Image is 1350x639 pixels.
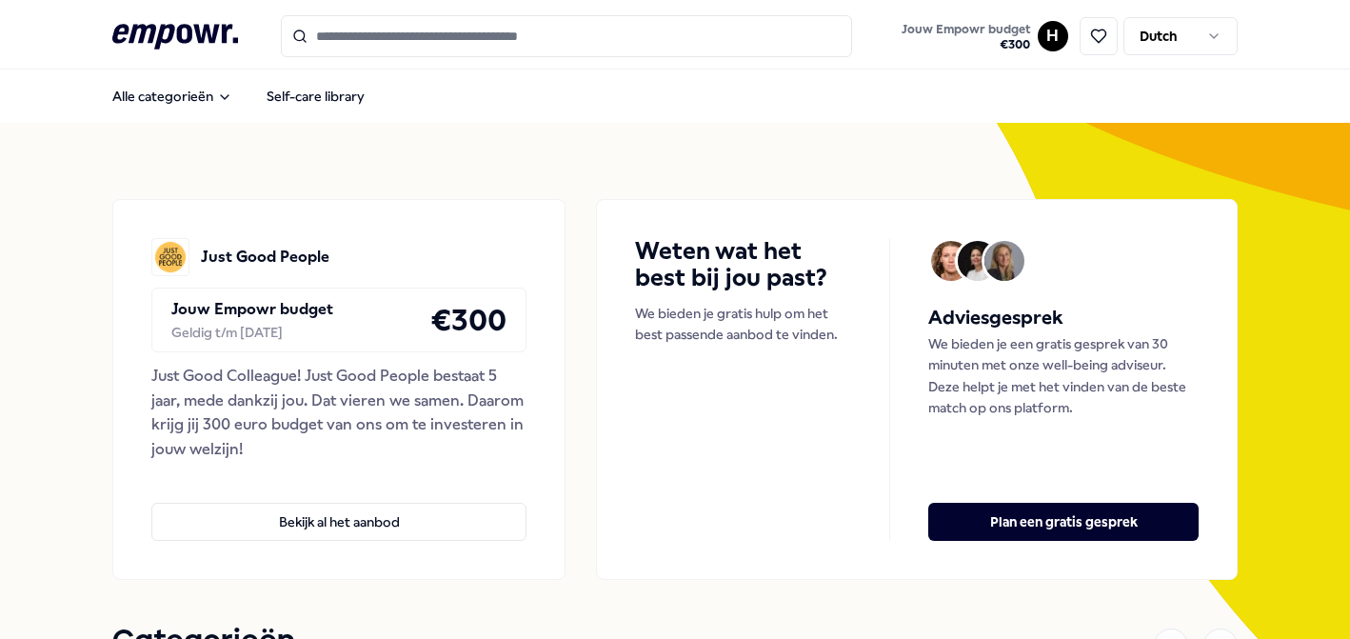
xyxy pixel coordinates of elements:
button: Plan een gratis gesprek [928,503,1199,541]
img: Avatar [931,241,971,281]
a: Self-care library [251,77,380,115]
p: Jouw Empowr budget [171,297,333,322]
button: Alle categorieën [97,77,248,115]
h4: Weten wat het best bij jou past? [635,238,851,291]
p: We bieden je een gratis gesprek van 30 minuten met onze well-being adviseur. Deze helpt je met he... [928,333,1199,419]
input: Search for products, categories or subcategories [281,15,852,57]
h5: Adviesgesprek [928,303,1199,333]
div: Geldig t/m [DATE] [171,322,333,343]
span: Jouw Empowr budget [902,22,1030,37]
button: Jouw Empowr budget€300 [898,18,1034,56]
div: Just Good Colleague! Just Good People bestaat 5 jaar, mede dankzij jou. Dat vieren we samen. Daar... [151,364,526,461]
nav: Main [97,77,380,115]
img: Avatar [958,241,998,281]
p: Just Good People [201,245,329,270]
img: Avatar [984,241,1024,281]
p: We bieden je gratis hulp om het best passende aanbod te vinden. [635,303,851,346]
a: Jouw Empowr budget€300 [894,16,1038,56]
h4: € 300 [430,296,506,344]
button: H [1038,21,1068,51]
button: Bekijk al het aanbod [151,503,526,541]
img: Just Good People [151,238,189,276]
span: € 300 [902,37,1030,52]
a: Bekijk al het aanbod [151,472,526,541]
